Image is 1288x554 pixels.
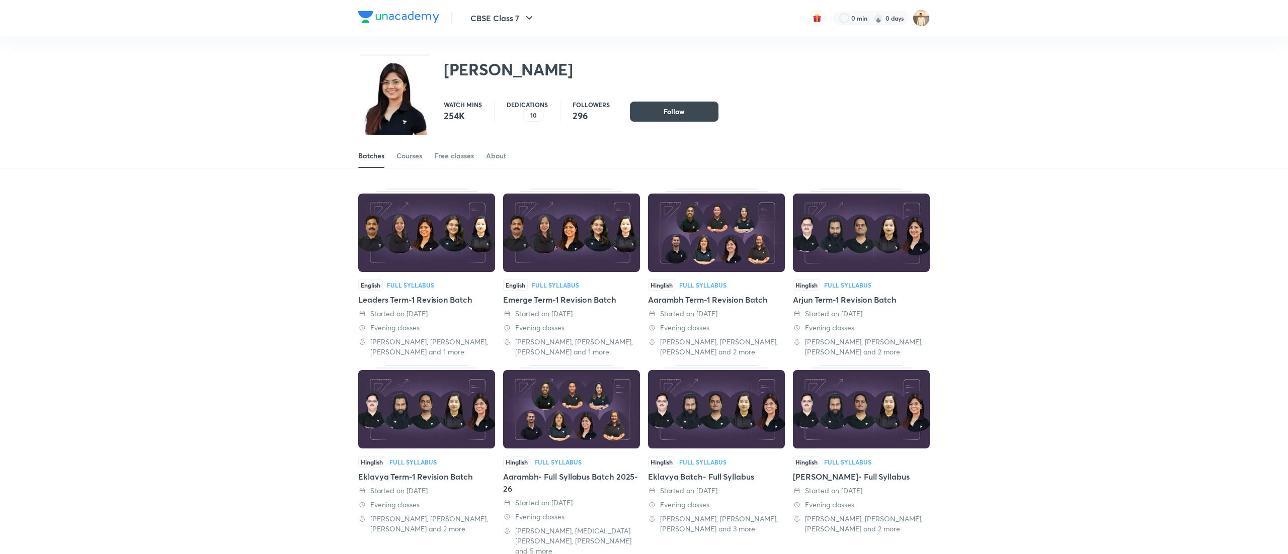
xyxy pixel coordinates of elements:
button: avatar [809,10,825,26]
div: Arjun Term-1 Revision Batch [793,189,930,357]
span: Hinglish [648,280,675,291]
div: Ajinkya Solunke, Sikandar Baig, Prashant Nikam and 3 more [648,514,785,534]
a: About [486,144,506,168]
div: Full Syllabus [824,459,871,465]
div: Full Syllabus [679,282,727,288]
img: Thumbnail [358,194,495,272]
p: Followers [573,102,610,108]
div: Aarambh Term-1 Revision Batch [648,189,785,357]
div: Started on 25 Jun 2025 [503,498,640,508]
div: Emerge Term-1 Revision Batch [503,189,640,357]
div: Aarambh Term-1 Revision Batch [648,294,785,306]
p: Dedications [507,102,548,108]
div: Aarambh- Full Syllabus Batch 2025-26 [503,471,640,495]
span: Hinglish [648,456,675,468]
div: Full Syllabus [679,459,727,465]
img: Company Logo [358,11,439,23]
img: educator badge1 [515,110,527,122]
div: Leaders Term-1 Revision Batch [358,189,495,357]
div: Eklavya Term-1 Revision Batch [358,471,495,483]
img: Thumbnail [793,194,930,272]
div: Eklavya Batch- Full Syllabus [648,471,785,483]
img: Thumbnail [648,370,785,448]
span: Hinglish [793,456,820,468]
div: Full Syllabus [824,282,871,288]
img: Thumbnail [503,370,640,448]
p: 296 [573,110,610,122]
span: Hinglish [503,456,530,468]
div: Started on 16 Jun 2025 [648,486,785,496]
img: Thumbnail [793,370,930,448]
div: Full Syllabus [389,459,437,465]
div: Ajinkya Solunke, Sikandar Baig, Prashant Nikam and 2 more [793,514,930,534]
span: Hinglish [793,280,820,291]
h2: [PERSON_NAME] [444,59,573,79]
div: Emerge Term-1 Revision Batch [503,294,640,306]
img: Thumbnail [358,370,495,448]
img: class [360,56,430,148]
div: Courses [396,151,422,161]
img: streak [873,13,883,23]
div: Puneet Kumar Srivastava, Arima Chaturvedi, Garima Rana and 1 more [503,337,640,357]
div: Started on 30 Jul 2025 [793,309,930,319]
img: Thumbnail [503,194,640,272]
div: Ajinkya Solunke, Sikandar Baig, Prashant Nikam and 2 more [793,337,930,357]
p: 254K [444,110,482,122]
a: Company Logo [358,11,439,26]
p: 10 [530,112,537,119]
div: Started on 7 Aug 2025 [503,309,640,319]
div: Puneet Kumar Srivastava, Arima Chaturvedi, Garima Rana and 1 more [358,337,495,357]
div: Leaders Term-1 Revision Batch [358,294,495,306]
div: Evening classes [793,323,930,333]
button: CBSE Class 7 [464,8,541,28]
div: Evening classes [503,512,640,522]
div: Evening classes [793,500,930,510]
img: Chandrakant Deshmukh [913,10,930,27]
div: Free classes [434,151,474,161]
img: Thumbnail [648,194,785,272]
span: Hinglish [358,456,385,468]
div: Full Syllabus [387,282,434,288]
div: Full Syllabus [534,459,582,465]
a: Free classes [434,144,474,168]
div: Started on 7 Aug 2025 [648,309,785,319]
div: Arjun Term-1 Revision Batch [793,294,930,306]
span: English [358,280,383,291]
div: About [486,151,506,161]
div: Evening classes [358,500,495,510]
div: Batches [358,151,384,161]
a: Courses [396,144,422,168]
div: Evening classes [358,323,495,333]
div: Shivangi Chauhan, Abhinay Kumar Rai, Md Arif and 2 more [648,337,785,357]
div: Started on 16 Jun 2025 [793,486,930,496]
p: Watch mins [444,102,482,108]
span: English [503,280,528,291]
div: Full Syllabus [532,282,579,288]
a: Batches [358,144,384,168]
button: Follow [630,102,718,122]
img: educator badge2 [507,110,519,122]
div: Started on 7 Aug 2025 [358,309,495,319]
div: Evening classes [648,500,785,510]
div: Evening classes [503,323,640,333]
div: Ajinkya Solunke, Sikandar Baig, Prashant Nikam and 2 more [358,514,495,534]
div: Started on 30 Jul 2025 [358,486,495,496]
div: [PERSON_NAME]- Full Syllabus [793,471,930,483]
img: avatar [813,14,822,23]
div: Evening classes [648,323,785,333]
span: Follow [664,107,685,117]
